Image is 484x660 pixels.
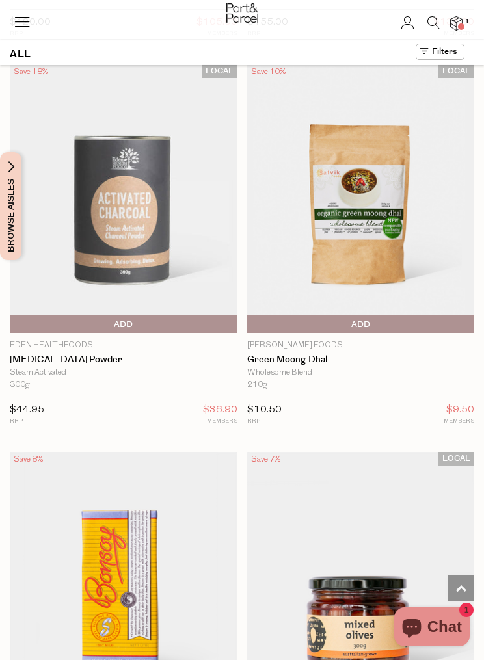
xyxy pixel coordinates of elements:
small: RRP [247,416,282,426]
span: Browse Aisles [4,152,18,260]
a: Green Moong Dhal [247,354,475,365]
h1: ALL [10,44,31,65]
div: Save 18% [10,64,52,80]
div: Wholesome Blend [247,367,475,379]
span: $44.95 [10,405,44,415]
div: Save 7% [247,452,284,468]
p: [PERSON_NAME] Foods [247,339,475,351]
p: Eden Healthfoods [10,339,237,351]
span: 300g [10,379,30,391]
inbox-online-store-chat: Shopify online store chat [390,607,474,650]
div: Steam Activated [10,367,237,379]
button: Add To Parcel [10,315,237,333]
small: MEMBERS [444,416,474,426]
a: [MEDICAL_DATA] Powder [10,354,237,365]
div: Save 8% [10,452,47,468]
small: MEMBERS [203,416,237,426]
img: Green Moong Dhal [247,64,475,333]
img: Part&Parcel [226,3,258,23]
span: $9.50 [446,403,474,418]
small: RRP [10,416,44,426]
div: Save 10% [247,64,289,80]
span: $36.90 [203,403,237,418]
span: LOCAL [438,64,474,78]
a: 1 [450,16,463,30]
img: Activated Charcoal Powder [10,64,237,333]
span: 210g [247,379,267,391]
span: $10.50 [247,405,282,415]
span: LOCAL [202,64,237,78]
span: 1 [461,16,473,27]
span: LOCAL [438,452,474,466]
button: Add To Parcel [247,315,475,333]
